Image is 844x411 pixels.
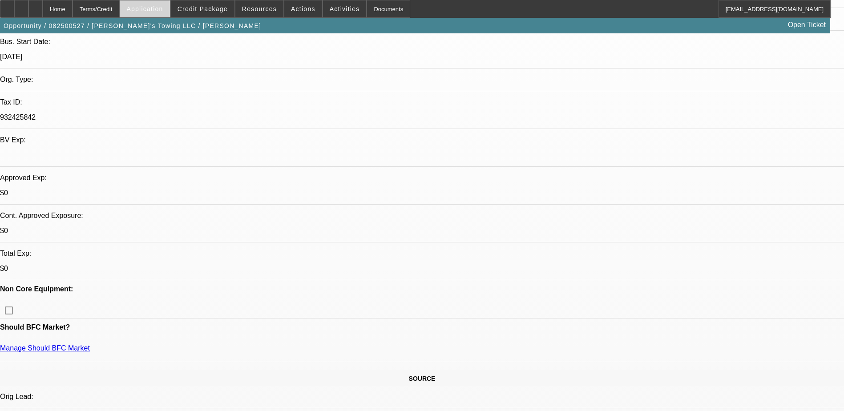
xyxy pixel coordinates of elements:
button: Actions [284,0,322,17]
span: Activities [330,5,360,12]
button: Resources [235,0,283,17]
button: Activities [323,0,367,17]
button: Credit Package [171,0,234,17]
span: Credit Package [178,5,228,12]
span: Application [126,5,163,12]
span: Resources [242,5,277,12]
span: Opportunity / 082500527 / [PERSON_NAME]'s Towing LLC / [PERSON_NAME] [4,22,261,29]
button: Application [120,0,170,17]
span: Actions [291,5,315,12]
a: Open Ticket [784,17,829,32]
span: SOURCE [409,375,436,382]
